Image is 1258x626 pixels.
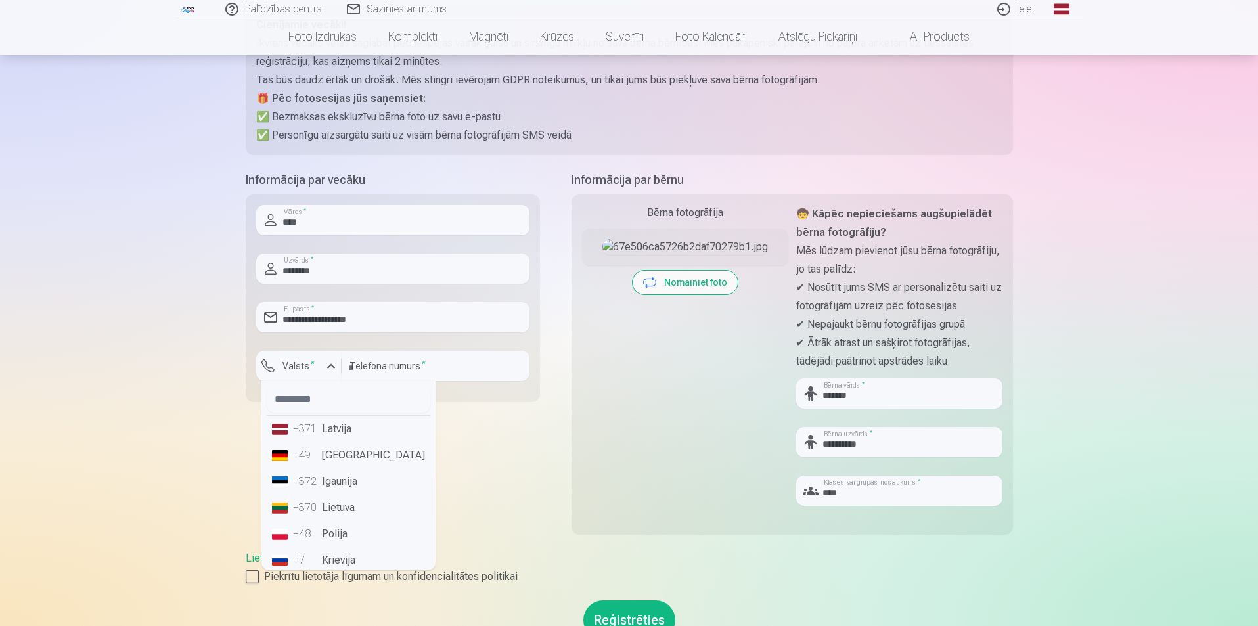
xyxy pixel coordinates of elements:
[256,126,1002,145] p: ✅ Personīgu aizsargātu saiti uz visām bērna fotogrāfijām SMS veidā
[256,108,1002,126] p: ✅ Bezmaksas ekskluzīvu bērna foto uz savu e-pastu
[267,521,430,547] li: Polija
[796,334,1002,370] p: ✔ Ātrāk atrast un sašķirot fotogrāfijas, tādējādi paātrinot apstrādes laiku
[796,208,992,238] strong: 🧒 Kāpēc nepieciešams augšupielādēt bērna fotogrāfiju?
[293,552,319,568] div: +7
[293,526,319,542] div: +48
[256,92,426,104] strong: 🎁 Pēc fotosesijas jūs saņemsiet:
[796,315,1002,334] p: ✔ Nepajaukt bērnu fotogrāfijas grupā
[873,18,985,55] a: All products
[293,447,319,463] div: +49
[763,18,873,55] a: Atslēgu piekariņi
[572,171,1013,189] h5: Informācija par bērnu
[246,550,1013,585] div: ,
[453,18,524,55] a: Magnēti
[660,18,763,55] a: Foto kalendāri
[524,18,590,55] a: Krūzes
[267,442,430,468] li: [GEOGRAPHIC_DATA]
[633,271,738,294] button: Nomainiet foto
[273,18,372,55] a: Foto izdrukas
[796,242,1002,279] p: Mēs lūdzam pievienot jūsu bērna fotogrāfiju, jo tas palīdz:
[796,279,1002,315] p: ✔ Nosūtīt jums SMS ar personalizētu saiti uz fotogrāfijām uzreiz pēc fotosesijas
[267,495,430,521] li: Lietuva
[590,18,660,55] a: Suvenīri
[602,239,768,255] img: 67e506ca5726b2daf70279b1.jpg
[256,381,342,391] div: Lauks ir obligāts
[277,359,320,372] label: Valsts
[267,468,430,495] li: Igaunija
[246,569,1013,585] label: Piekrītu lietotāja līgumam un konfidencialitātes politikai
[246,171,540,189] h5: Informācija par vecāku
[293,421,319,437] div: +371
[256,71,1002,89] p: Tas būs daudz ērtāk un drošāk. Mēs stingri ievērojam GDPR noteikumus, un tikai jums būs piekļuve ...
[267,547,430,573] li: Krievija
[293,474,319,489] div: +372
[181,5,196,13] img: /fa1
[372,18,453,55] a: Komplekti
[246,552,329,564] a: Lietošanas līgums
[582,205,788,221] div: Bērna fotogrāfija
[293,500,319,516] div: +370
[267,416,430,442] li: Latvija
[256,351,342,381] button: Valsts*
